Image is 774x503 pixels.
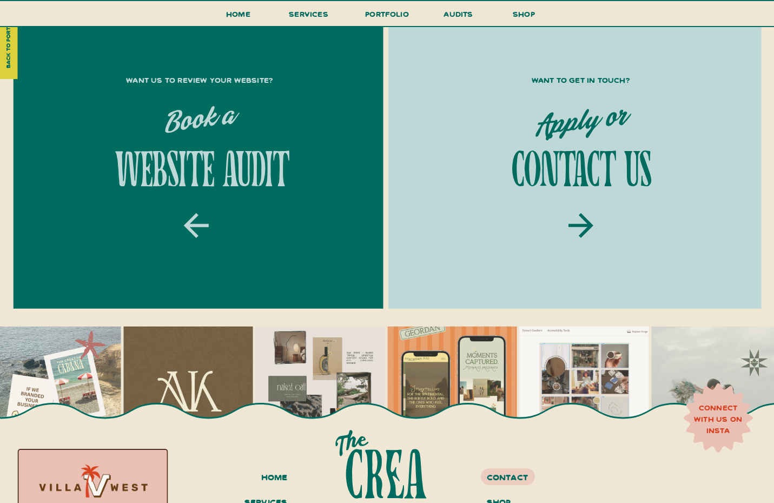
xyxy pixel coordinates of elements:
[487,469,568,484] a: contact
[123,326,253,456] img: Website reveal for @alyxkempfilms 🕊️ A few elements we LOVED bringing to life: ⭐️ Earthy tones + ...
[465,148,698,195] a: contact us
[519,326,649,456] img: Throwback we’ll never get over ✨A complete rebrand + a full website for Lother Co, one of those p...
[57,148,342,195] a: website audit
[289,9,328,19] span: services
[442,7,475,26] a: audits
[387,326,517,456] img: @bygeordanhay’s new home on the web is live 💘 Geordan’s work has always felt like flipping throug...
[88,73,312,86] a: want us to review your website?
[115,95,286,146] a: Book a
[2,3,15,76] a: back to portfolio
[479,96,682,150] a: Apply or
[688,402,748,435] a: connect with us on insta
[286,7,332,27] a: services
[465,73,697,86] a: want to get in touch?
[362,7,413,27] a: portfolio
[222,7,255,27] a: Home
[255,326,385,456] img: Branding + creative direction for @wanderedstudios 🌞They capture cinematic stories for luxury lif...
[241,469,288,487] a: home
[498,7,550,26] a: shop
